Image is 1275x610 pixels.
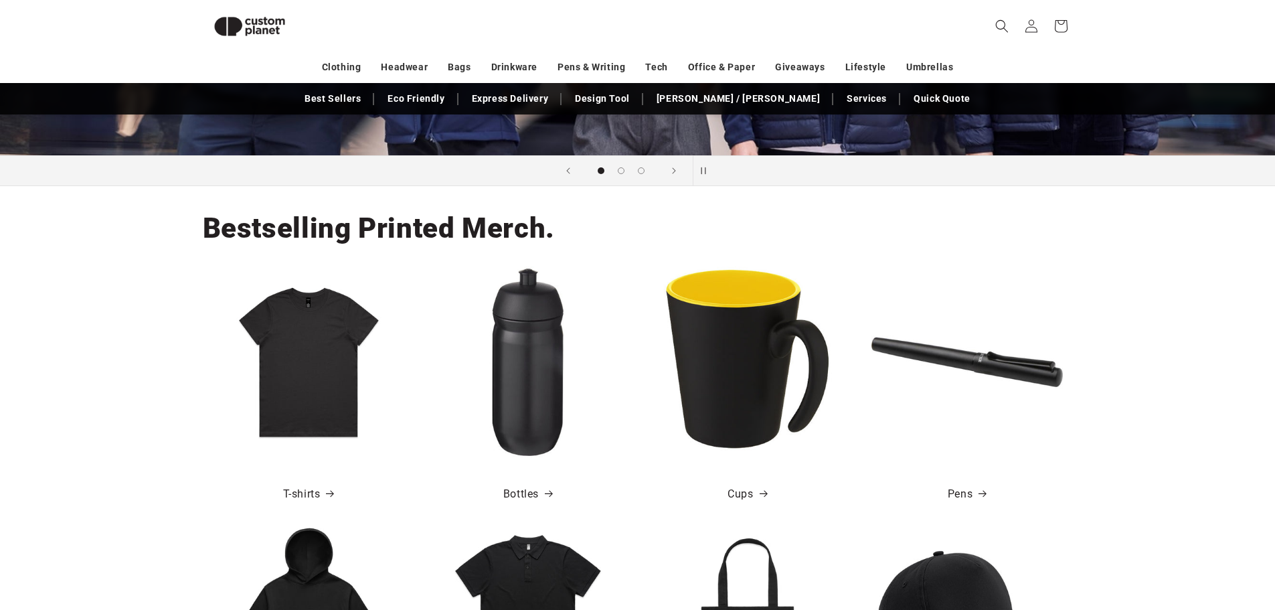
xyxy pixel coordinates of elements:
[650,87,827,110] a: [PERSON_NAME] / [PERSON_NAME]
[775,56,825,79] a: Giveaways
[558,56,625,79] a: Pens & Writing
[693,156,722,185] button: Pause slideshow
[631,161,651,181] button: Load slide 3 of 3
[907,87,977,110] a: Quick Quote
[491,56,537,79] a: Drinkware
[906,56,953,79] a: Umbrellas
[203,210,555,246] h2: Bestselling Printed Merch.
[591,161,611,181] button: Load slide 1 of 3
[298,87,367,110] a: Best Sellers
[503,485,552,504] a: Bottles
[381,87,451,110] a: Eco Friendly
[688,56,755,79] a: Office & Paper
[840,87,894,110] a: Services
[432,266,624,458] img: HydroFlex™ 500 ml squeezy sport bottle
[1051,465,1275,610] iframe: Chat Widget
[845,56,886,79] a: Lifestyle
[987,11,1017,41] summary: Search
[659,156,689,185] button: Next slide
[948,485,986,504] a: Pens
[652,266,843,458] img: Oli 360 ml ceramic mug with handle
[203,5,296,48] img: Custom Planet
[568,87,636,110] a: Design Tool
[645,56,667,79] a: Tech
[283,485,334,504] a: T-shirts
[465,87,556,110] a: Express Delivery
[322,56,361,79] a: Clothing
[554,156,583,185] button: Previous slide
[448,56,471,79] a: Bags
[728,485,766,504] a: Cups
[381,56,428,79] a: Headwear
[611,161,631,181] button: Load slide 2 of 3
